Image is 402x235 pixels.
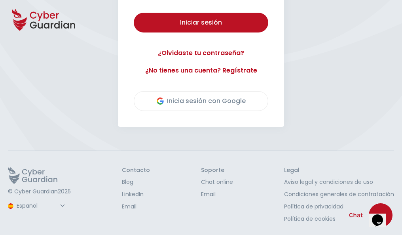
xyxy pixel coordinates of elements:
[284,215,394,223] a: Política de cookies
[284,203,394,211] a: Política de privacidad
[284,167,394,174] h3: Legal
[284,178,394,186] a: Aviso legal y condiciones de uso
[201,190,233,199] a: Email
[122,167,150,174] h3: Contacto
[122,178,150,186] a: Blog
[201,167,233,174] h3: Soporte
[134,66,268,75] a: ¿No tienes una cuenta? Regístrate
[134,48,268,58] a: ¿Olvidaste tu contraseña?
[349,210,363,220] span: Chat
[8,188,71,195] p: © Cyber Guardian 2025
[284,190,394,199] a: Condiciones generales de contratación
[122,203,150,211] a: Email
[201,178,233,186] a: Chat online
[134,91,268,111] button: Inicia sesión con Google
[8,203,13,209] img: region-logo
[157,96,246,106] div: Inicia sesión con Google
[122,190,150,199] a: LinkedIn
[369,203,394,227] iframe: chat widget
